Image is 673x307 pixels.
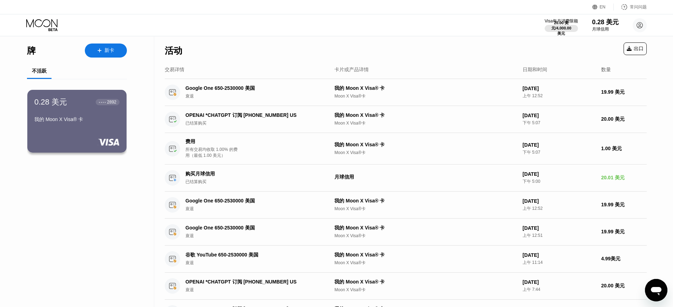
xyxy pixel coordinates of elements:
font: Moon X Visa®卡 [334,260,366,265]
font: 衰退 [185,206,194,211]
div: 费用所有交易均收取 1.00% 的费用（最低 1.00 美元）我的 Moon X Visa® 卡Moon X Visa®卡[DATE]下午 5:071.00 美元 [165,133,647,165]
font: 我的 Moon X Visa® 卡 [34,116,83,122]
font: / [555,26,556,30]
font: Visa每月消费限额 [545,19,578,24]
font: 4,000.00 美元 [556,26,572,35]
font: 19.99 美元 [601,229,625,234]
font: Moon X Visa®卡 [334,121,366,126]
font: 上午 7:44 [523,287,541,292]
font: 活动 [165,46,182,55]
font: [DATE] [523,279,539,285]
font: 日期和时间 [523,67,547,72]
font: OPENAI *CHATGPT 订阅 [PHONE_NUMBER] US [185,279,297,285]
div: Visa每月消费限额20.00 美元/4,000.00 美元 [545,18,578,32]
font: 卡片或产品详情 [334,67,369,72]
font: 月球信用 [592,27,609,32]
div: 谷歌 YouTube 650-2530000 美国衰退我的 Moon X Visa® 卡Moon X Visa®卡[DATE]上午 11:144.99美元 [165,246,647,273]
font: 衰退 [185,260,194,265]
font: OPENAI *CHATGPT 订阅 [PHONE_NUMBER] US [185,112,297,118]
font: [DATE] [523,198,539,204]
div: Google One 650-2530000 美国衰退我的 Moon X Visa® 卡Moon X Visa®卡[DATE]上午 12:5219.99 美元 [165,192,647,219]
font: 20.00 美元 [551,21,569,30]
font: 1.00 美元 [601,146,622,151]
font: 所有交易均收取 1.00% 的费用（最低 1.00 美元） [185,147,238,158]
font: 新卡 [104,47,114,53]
font: 费用 [185,139,195,144]
font: Moon X Visa®卡 [334,150,366,155]
font: 衰退 [185,94,194,99]
font: 购买月球信用 [185,171,215,176]
font: 0.28 美元 [592,19,619,26]
font: [DATE] [523,113,539,118]
font: 上午 12:51 [523,233,543,238]
font: [DATE] [523,171,539,177]
font: ● ● ● ● [99,101,106,103]
font: [DATE] [523,252,539,258]
div: Google One 650-2530000 美国衰退我的 Moon X Visa® 卡Moon X Visa®卡[DATE]上午 12:5119.99 美元 [165,219,647,246]
div: OPENAI *CHATGPT 订阅 [PHONE_NUMBER] US衰退我的 Moon X Visa® 卡Moon X Visa®卡[DATE]上午 7:4420.00 美元 [165,273,647,300]
font: [DATE] [523,142,539,148]
div: 常问问题 [614,4,647,11]
font: 谷歌 YouTube 650-2530000 美国 [185,252,258,258]
font: 上午 12:52 [523,206,543,211]
font: 上午 12:52 [523,93,543,98]
iframe: 启动消息传送窗口的按钮 [645,279,667,301]
div: 新卡 [85,44,127,58]
font: Google One 650-2530000 美国 [185,85,255,91]
font: Moon X Visa®卡 [334,94,366,99]
font: 我的 Moon X Visa® 卡 [334,112,385,118]
font: 19.99 美元 [601,202,625,207]
font: 数量 [601,67,611,72]
font: 牌 [27,46,36,55]
font: EN [600,5,606,9]
font: 20.00 美元 [601,283,625,288]
font: 常问问题 [630,5,647,9]
font: Moon X Visa®卡 [334,206,366,211]
div: EN [592,4,614,11]
font: 我的 Moon X Visa® 卡 [334,225,385,231]
font: 19.99 美元 [601,89,625,95]
div: 0.28 美元月球信用 [592,18,619,32]
font: 我的 Moon X Visa® 卡 [334,198,385,203]
font: Google One 650-2530000 美国 [185,198,255,203]
div: 购买月球信用已结算购买月球信用[DATE]下午 5:0020.01 美元 [165,165,647,192]
font: 已结算购买 [185,179,206,184]
font: 0.28 美元 [34,98,67,106]
div: 出口 [624,42,647,55]
div: 0.28 美元● ● ● ●2892我的 Moon X Visa® 卡 [27,90,127,153]
div: OPENAI *CHATGPT 订阅 [PHONE_NUMBER] US已结算购买我的 Moon X Visa® 卡Moon X Visa®卡[DATE]下午 5:0720.00 美元 [165,106,647,133]
font: 我的 Moon X Visa® 卡 [334,252,385,258]
font: Moon X Visa®卡 [334,287,366,292]
font: 下午 5:00 [523,179,541,184]
font: 交易详情 [165,67,184,72]
font: 已结算购买 [185,121,206,126]
font: 衰退 [185,287,194,292]
font: 2892 [107,100,116,105]
font: 20.01 美元 [601,175,625,180]
div: Google One 650-2530000 美国衰退我的 Moon X Visa® 卡Moon X Visa®卡[DATE]上午 12:5219.99 美元 [165,79,647,106]
font: Google One 650-2530000 美国 [185,225,255,231]
font: 下午 5:07 [523,120,541,125]
font: 我的 Moon X Visa® 卡 [334,142,385,147]
font: 衰退 [185,233,194,238]
font: 我的 Moon X Visa® 卡 [334,279,385,285]
font: 月球信用 [334,174,354,180]
font: 上午 11:14 [523,260,543,265]
font: 出口 [634,46,644,51]
font: 下午 5:07 [523,150,541,155]
font: 我的 Moon X Visa® 卡 [334,85,385,91]
font: 不活跃 [32,68,47,74]
font: [DATE] [523,225,539,231]
font: [DATE] [523,86,539,91]
font: 4.99美元 [601,256,620,261]
font: 20.00 美元 [601,116,625,122]
font: Moon X Visa®卡 [334,233,366,238]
